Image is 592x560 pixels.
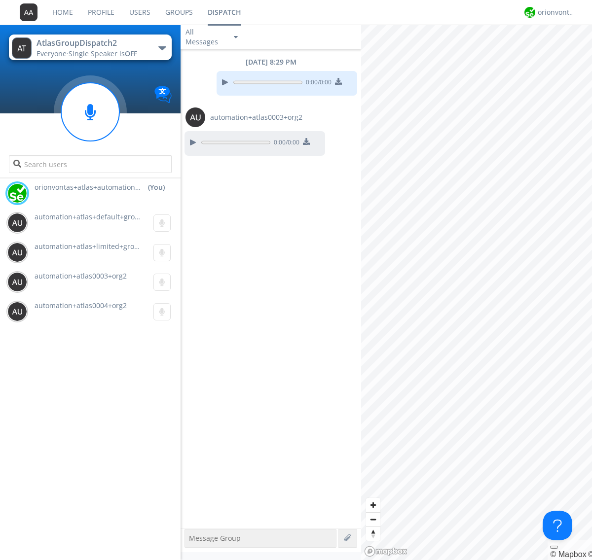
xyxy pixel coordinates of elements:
[35,212,162,221] span: automation+atlas+default+group+org2
[210,112,302,122] span: automation+atlas0003+org2
[181,57,361,67] div: [DATE] 8:29 PM
[302,78,332,89] span: 0:00 / 0:00
[7,183,27,203] img: 29d36aed6fa347d5a1537e7736e6aa13
[366,512,380,526] button: Zoom out
[550,550,586,559] a: Mapbox
[524,7,535,18] img: 29d36aed6fa347d5a1537e7736e6aa13
[7,302,27,321] img: 373638.png
[35,242,165,251] span: automation+atlas+limited+groups+org2
[69,49,137,58] span: Single Speaker is
[185,107,205,127] img: 373638.png
[270,138,299,149] span: 0:00 / 0:00
[35,301,127,310] span: automation+atlas0004+org2
[543,511,572,540] iframe: Toggle Customer Support
[335,78,342,85] img: download media button
[364,546,407,557] a: Mapbox logo
[20,3,37,21] img: 373638.png
[37,49,148,59] div: Everyone ·
[366,526,380,541] button: Reset bearing to north
[154,86,172,103] img: Translation enabled
[35,182,143,192] span: orionvontas+atlas+automation+org2
[538,7,575,17] div: orionvontas+atlas+automation+org2
[9,35,171,60] button: AtlasGroupDispatch2Everyone·Single Speaker isOFF
[37,37,148,49] div: AtlasGroupDispatch2
[7,272,27,292] img: 373638.png
[7,213,27,233] img: 373638.png
[234,36,238,38] img: caret-down-sm.svg
[303,138,310,145] img: download media button
[550,546,558,549] button: Toggle attribution
[12,37,32,59] img: 373638.png
[366,498,380,512] button: Zoom in
[9,155,171,173] input: Search users
[7,243,27,262] img: 373638.png
[125,49,137,58] span: OFF
[35,271,127,280] span: automation+atlas0003+org2
[185,27,225,47] div: All Messages
[148,182,165,192] div: (You)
